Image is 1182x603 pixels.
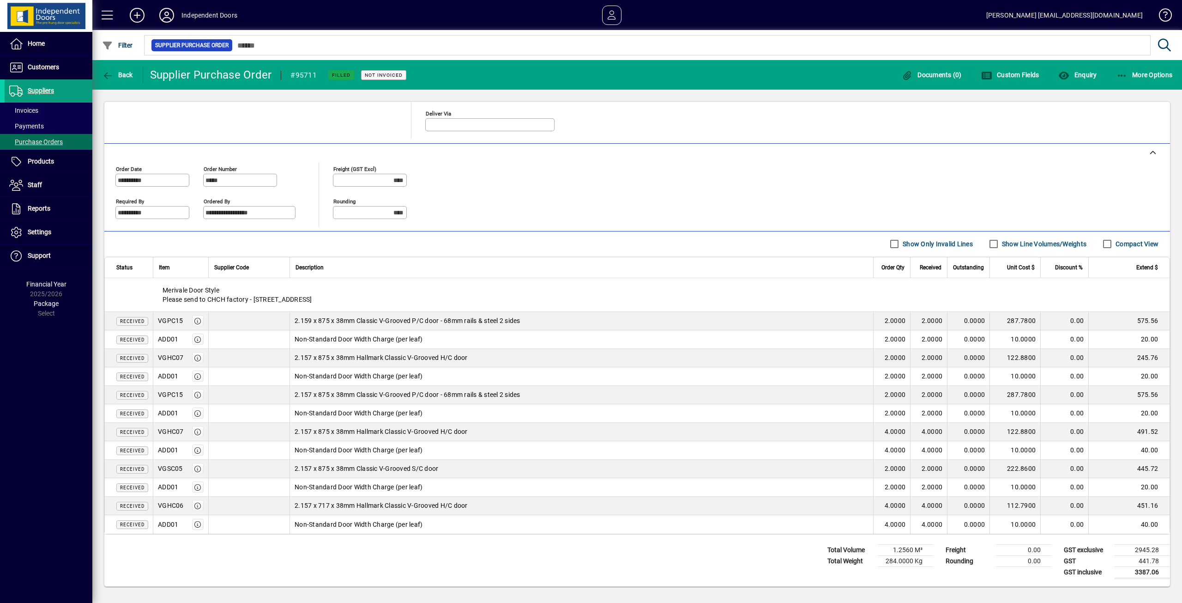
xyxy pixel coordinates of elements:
[873,441,910,460] td: 4.0000
[910,349,947,367] td: 2.0000
[1088,441,1170,460] td: 40.00
[5,244,92,268] a: Support
[873,497,910,515] td: 4.0000
[120,393,145,398] span: Received
[100,37,135,54] button: Filter
[989,312,1040,330] td: 287.7800
[28,158,54,165] span: Products
[122,7,152,24] button: Add
[1088,423,1170,441] td: 491.52
[204,198,230,204] mat-label: Ordered by
[873,349,910,367] td: 2.0000
[989,441,1040,460] td: 10.0000
[910,367,947,386] td: 2.0000
[989,367,1040,386] td: 10.0000
[947,423,989,441] td: 0.0000
[295,520,422,529] span: Non-Standard Door Width Charge (per leaf)
[28,40,45,47] span: Home
[159,262,170,273] span: Item
[120,467,145,472] span: Received
[116,198,144,204] mat-label: Required by
[295,372,422,381] span: Non-Standard Door Width Charge (per leaf)
[947,441,989,460] td: 0.0000
[1088,312,1170,330] td: 575.56
[1055,262,1083,273] span: Discount %
[295,316,520,325] span: 2.159 x 875 x 38mm Classic V-Grooved P/C door - 68mm rails & steel 2 sides
[1040,330,1088,349] td: 0.00
[873,367,910,386] td: 2.0000
[295,335,422,344] span: Non-Standard Door Width Charge (per leaf)
[158,316,183,325] div: VGPC15
[5,174,92,197] a: Staff
[1040,367,1088,386] td: 0.00
[873,478,910,497] td: 2.0000
[910,497,947,515] td: 4.0000
[947,460,989,478] td: 0.0000
[1136,262,1158,273] span: Extend $
[947,386,989,404] td: 0.0000
[5,197,92,220] a: Reports
[996,544,1052,555] td: 0.00
[158,501,184,510] div: VGHC06
[295,427,468,436] span: 2.157 x 875 x 38mm Hallmark Classic V-Grooved H/C door
[214,262,249,273] span: Supplier Code
[5,118,92,134] a: Payments
[26,280,66,288] span: Financial Year
[5,56,92,79] a: Customers
[1040,460,1088,478] td: 0.00
[1040,497,1088,515] td: 0.00
[873,386,910,404] td: 2.0000
[910,478,947,497] td: 2.0000
[333,198,356,204] mat-label: Rounding
[120,411,145,416] span: Received
[28,181,42,189] span: Staff
[947,515,989,534] td: 0.0000
[290,68,317,83] div: #95711
[158,464,183,473] div: VGSC05
[120,356,145,361] span: Received
[941,544,996,555] td: Freight
[873,404,910,423] td: 2.0000
[28,252,51,259] span: Support
[28,63,59,71] span: Customers
[100,67,135,83] button: Back
[947,404,989,423] td: 0.0000
[823,544,878,555] td: Total Volume
[989,349,1040,367] td: 122.8800
[989,478,1040,497] td: 10.0000
[9,122,44,130] span: Payments
[1115,566,1170,578] td: 3387.06
[881,262,905,273] span: Order Qty
[365,72,403,78] span: Not Invoiced
[878,555,934,566] td: 284.0000 Kg
[120,504,145,509] span: Received
[873,515,910,534] td: 4.0000
[1040,441,1088,460] td: 0.00
[1040,515,1088,534] td: 0.00
[947,478,989,497] td: 0.0000
[989,460,1040,478] td: 222.8600
[158,408,178,418] div: ADD01
[5,150,92,173] a: Products
[120,448,145,453] span: Received
[989,497,1040,515] td: 112.7900
[150,67,272,82] div: Supplier Purchase Order
[873,423,910,441] td: 4.0000
[295,482,422,492] span: Non-Standard Door Width Charge (per leaf)
[823,555,878,566] td: Total Weight
[1040,423,1088,441] td: 0.00
[910,312,947,330] td: 2.0000
[910,386,947,404] td: 2.0000
[1088,497,1170,515] td: 451.16
[295,390,520,399] span: 2.157 x 875 x 38mm Classic V-Grooved P/C door - 68mm rails & steel 2 sides
[1116,71,1173,79] span: More Options
[295,464,438,473] span: 2.157 x 875 x 38mm Classic V-Grooved S/C door
[1088,349,1170,367] td: 245.76
[116,165,142,172] mat-label: Order date
[158,390,183,399] div: VGPC15
[28,205,50,212] span: Reports
[1088,515,1170,534] td: 40.00
[204,165,237,172] mat-label: Order number
[426,110,451,116] mat-label: Deliver via
[5,32,92,55] a: Home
